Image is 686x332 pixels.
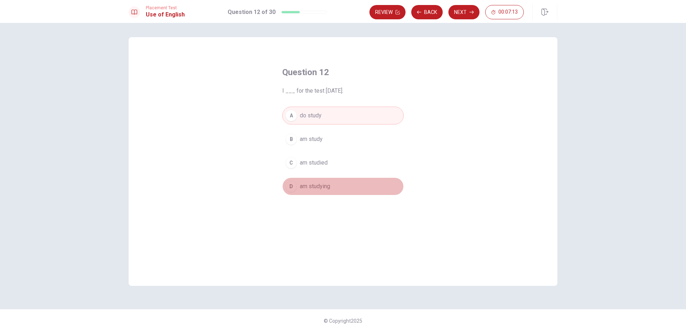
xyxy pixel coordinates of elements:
[285,181,297,192] div: D
[282,130,404,148] button: Bam study
[300,182,330,191] span: am studying
[146,10,185,19] h1: Use of English
[282,177,404,195] button: Dam studying
[300,158,328,167] span: am studied
[369,5,406,19] button: Review
[282,67,404,78] h4: Question 12
[285,133,297,145] div: B
[282,87,404,95] span: I ___ for the test [DATE].
[448,5,479,19] button: Next
[285,157,297,169] div: C
[300,111,322,120] span: do study
[228,8,275,16] h1: Question 12 of 30
[285,110,297,121] div: A
[324,318,362,324] span: © Copyright 2025
[300,135,323,143] span: am study
[282,154,404,172] button: Cam studied
[282,107,404,125] button: Ado study
[498,9,518,15] span: 00:07:13
[485,5,524,19] button: 00:07:13
[411,5,443,19] button: Back
[146,5,185,10] span: Placement Test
